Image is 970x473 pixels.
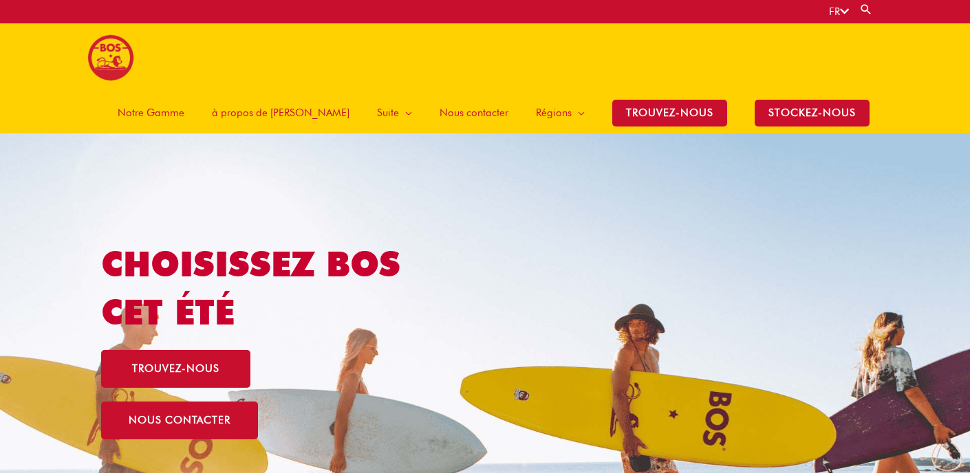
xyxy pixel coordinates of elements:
[426,92,522,133] a: Nous contacter
[87,34,134,81] img: BOS logo finals-200px
[599,92,741,133] a: TROUVEZ-NOUS
[522,92,599,133] a: Régions
[104,92,198,133] a: Notre Gamme
[212,92,349,133] span: à propos de [PERSON_NAME]
[198,92,363,133] a: à propos de [PERSON_NAME]
[101,240,449,336] h1: Choisissez BOS cet été
[536,92,572,133] span: Régions
[94,92,883,133] nav: Site Navigation
[741,92,883,133] a: stockez-nous
[118,92,184,133] span: Notre Gamme
[129,415,230,426] span: nous contacter
[101,350,250,388] a: trouvez-nous
[612,100,727,126] span: TROUVEZ-NOUS
[755,100,870,126] span: stockez-nous
[363,92,426,133] a: Suite
[440,92,508,133] span: Nous contacter
[132,364,219,374] span: trouvez-nous
[377,92,399,133] span: Suite
[101,401,258,439] a: nous contacter
[829,5,849,18] a: FR
[859,3,873,16] a: Search button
